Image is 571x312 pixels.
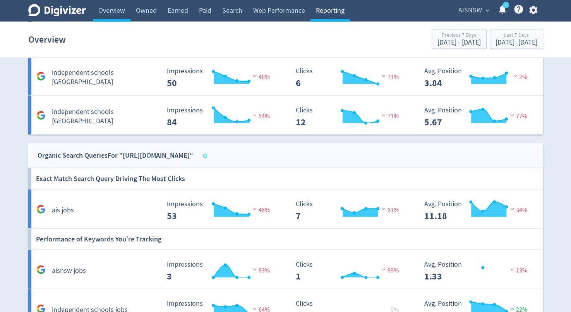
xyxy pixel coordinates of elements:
[490,30,543,49] button: Last 7 Days[DATE]- [DATE]
[420,200,537,221] svg: Avg. Position 11.18
[28,250,543,289] a: aisnsw jobs Impressions 3 Impressions 3 83% Clicks 1 Clicks 1 89% Avg. Position 1.33 Avg. Positio...
[251,306,259,312] img: negative-performance.svg
[437,33,481,39] div: Previous 7 Days
[36,168,185,189] h6: Exact Match Search Query Driving The Most Clicks
[496,39,537,46] div: [DATE] - [DATE]
[380,267,399,274] span: 89%
[420,261,537,281] svg: Avg. Position 1.33
[251,112,270,120] span: 54%
[163,261,279,281] svg: Impressions 3
[36,111,46,120] svg: Google Analytics
[36,205,46,214] svg: Google Analytics
[380,206,388,212] img: negative-performance.svg
[511,73,519,79] img: negative-performance.svg
[380,267,388,272] img: negative-performance.svg
[508,306,516,312] img: positive-performance.svg
[251,206,270,214] span: 46%
[458,4,482,17] span: AISNSW
[484,7,491,14] span: expand_more
[380,73,399,81] span: 71%
[292,107,408,127] svg: Clicks 12
[380,206,399,214] span: 61%
[456,4,491,17] button: AISNSW
[508,112,527,120] span: 77%
[420,67,537,88] svg: Avg. Position 3.84
[420,107,537,127] svg: Avg. Position 5.67
[380,73,388,79] img: negative-performance.svg
[511,73,527,81] span: 2%
[36,265,46,274] svg: Google Analytics
[292,261,408,281] svg: Clicks 1
[36,72,46,81] svg: Google Analytics
[502,2,509,9] a: 1
[508,206,516,212] img: negative-performance.svg
[38,150,193,161] div: Organic Search Queries For "[URL][DOMAIN_NAME]"
[251,73,259,79] img: negative-performance.svg
[52,68,160,87] h5: independent schools [GEOGRAPHIC_DATA]
[504,3,506,8] text: 1
[437,39,481,46] div: [DATE] - [DATE]
[380,112,388,118] img: negative-performance.svg
[251,267,270,274] span: 83%
[251,73,270,81] span: 48%
[251,267,259,272] img: negative-performance.svg
[28,190,543,229] a: ais jobs Impressions 53 Impressions 53 46% Clicks 7 Clicks 7 61% Avg. Position 11.18 Avg. Positio...
[163,200,279,221] svg: Impressions 53
[52,206,74,215] h5: ais jobs
[496,33,537,39] div: Last 7 Days
[36,229,161,250] h6: Performance of Keywords You're Tracking
[163,107,279,127] svg: Impressions 84
[432,30,487,49] button: Previous 7 Days[DATE] - [DATE]
[251,206,259,212] img: negative-performance.svg
[251,112,259,118] img: negative-performance.svg
[28,96,543,135] a: independent schools [GEOGRAPHIC_DATA] Impressions 84 Impressions 84 54% Clicks 12 Clicks 12 71% A...
[292,67,408,88] svg: Clicks 6
[508,112,516,118] img: negative-performance.svg
[163,67,279,88] svg: Impressions 50
[292,200,408,221] svg: Clicks 7
[28,27,66,52] h1: Overview
[508,206,527,214] span: 34%
[508,267,527,274] span: 13%
[52,266,86,276] h5: aisnsw jobs
[28,57,543,96] a: independent schools [GEOGRAPHIC_DATA] Impressions 50 Impressions 50 48% Clicks 6 Clicks 6 71% Avg...
[52,107,160,126] h5: independent schools [GEOGRAPHIC_DATA]
[508,267,516,272] img: negative-performance.svg
[380,112,399,120] span: 71%
[203,154,209,158] span: Data last synced: 2 Sep 2025, 11:02pm (AEST)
